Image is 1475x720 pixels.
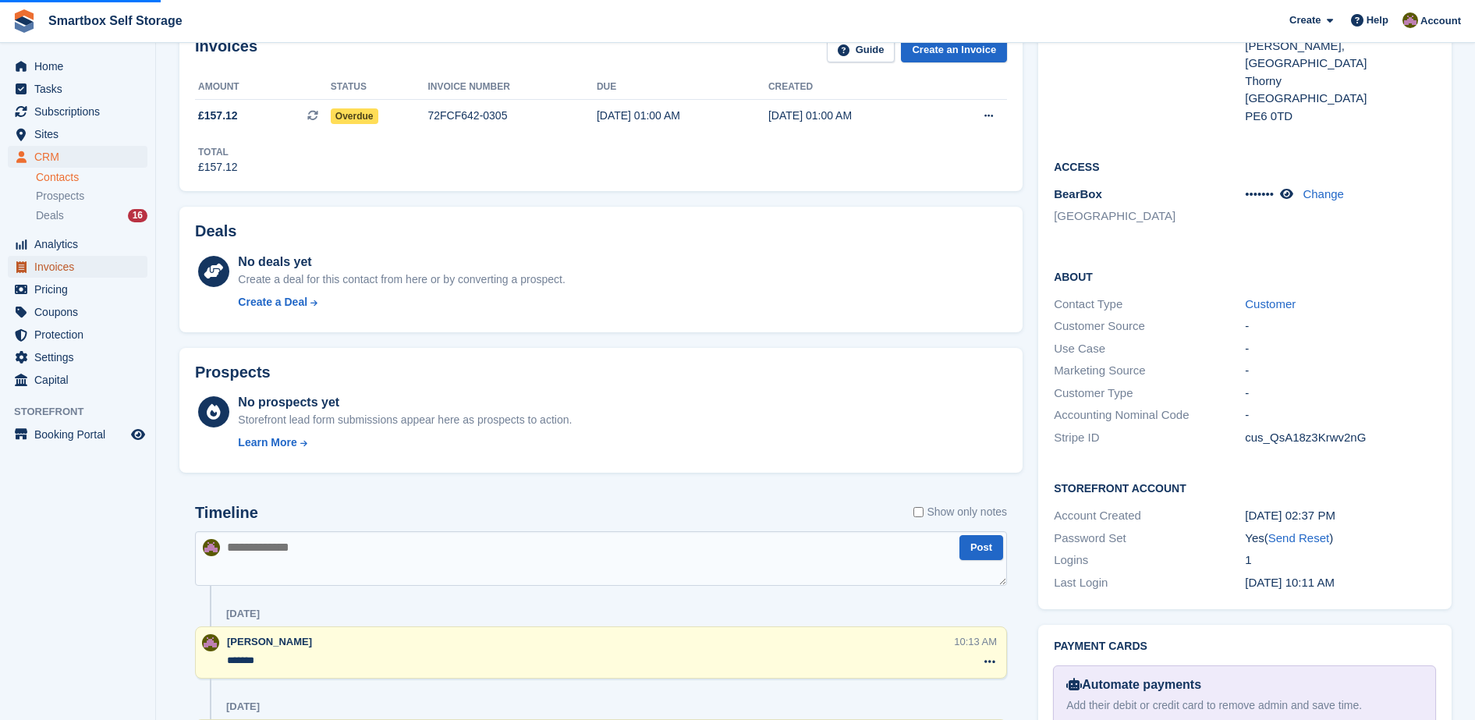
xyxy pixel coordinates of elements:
[34,369,128,391] span: Capital
[1245,362,1436,380] div: -
[1245,20,1436,73] div: [GEOGRAPHIC_DATA][PERSON_NAME],[GEOGRAPHIC_DATA]
[195,504,258,522] h2: Timeline
[226,608,260,620] div: [DATE]
[768,108,940,124] div: [DATE] 01:00 AM
[827,37,895,63] a: Guide
[195,222,236,240] h2: Deals
[1054,158,1436,174] h2: Access
[36,208,64,223] span: Deals
[913,504,1007,520] label: Show only notes
[1245,108,1436,126] div: PE6 0TD
[34,346,128,368] span: Settings
[1245,73,1436,90] div: Thorny
[202,634,219,651] img: Kayleigh Devlin
[8,424,147,445] a: menu
[8,146,147,168] a: menu
[34,78,128,100] span: Tasks
[8,101,147,122] a: menu
[1054,20,1245,125] div: Address
[8,369,147,391] a: menu
[238,294,307,310] div: Create a Deal
[238,412,572,428] div: Storefront lead form submissions appear here as prospects to action.
[1303,187,1344,200] a: Change
[8,301,147,323] a: menu
[36,189,84,204] span: Prospects
[34,278,128,300] span: Pricing
[12,9,36,33] img: stora-icon-8386f47178a22dfd0bd8f6a31ec36ba5ce8667c1dd55bd0f319d3a0aa187defe.svg
[8,256,147,278] a: menu
[1054,530,1245,548] div: Password Set
[195,364,271,381] h2: Prospects
[36,188,147,204] a: Prospects
[42,8,189,34] a: Smartbox Self Storage
[8,123,147,145] a: menu
[1245,385,1436,403] div: -
[198,108,238,124] span: £157.12
[1054,574,1245,592] div: Last Login
[1054,296,1245,314] div: Contact Type
[8,324,147,346] a: menu
[198,159,238,176] div: £157.12
[36,207,147,224] a: Deals 16
[901,37,1007,63] a: Create an Invoice
[1245,340,1436,358] div: -
[238,434,296,451] div: Learn More
[238,434,572,451] a: Learn More
[14,404,155,420] span: Storefront
[954,634,997,649] div: 10:13 AM
[203,539,220,556] img: Kayleigh Devlin
[1245,317,1436,335] div: -
[238,253,565,271] div: No deals yet
[427,75,596,100] th: Invoice number
[34,146,128,168] span: CRM
[1245,530,1436,548] div: Yes
[1054,507,1245,525] div: Account Created
[1264,531,1333,544] span: ( )
[331,75,428,100] th: Status
[8,55,147,77] a: menu
[34,233,128,255] span: Analytics
[34,424,128,445] span: Booking Portal
[1054,552,1245,569] div: Logins
[1054,385,1245,403] div: Customer Type
[1245,90,1436,108] div: [GEOGRAPHIC_DATA]
[34,256,128,278] span: Invoices
[1245,406,1436,424] div: -
[427,108,596,124] div: 72FCF642-0305
[238,393,572,412] div: No prospects yet
[1420,13,1461,29] span: Account
[34,301,128,323] span: Coupons
[8,346,147,368] a: menu
[1245,552,1436,569] div: 1
[8,233,147,255] a: menu
[1066,697,1423,714] div: Add their debit or credit card to remove admin and save time.
[1054,480,1436,495] h2: Storefront Account
[34,55,128,77] span: Home
[238,294,565,310] a: Create a Deal
[34,101,128,122] span: Subscriptions
[1245,507,1436,525] div: [DATE] 02:37 PM
[1245,297,1296,310] a: Customer
[331,108,378,124] span: Overdue
[34,123,128,145] span: Sites
[1054,640,1436,653] h2: Payment cards
[1245,429,1436,447] div: cus_QsA18z3Krwv2nG
[8,278,147,300] a: menu
[597,108,768,124] div: [DATE] 01:00 AM
[1054,317,1245,335] div: Customer Source
[198,145,238,159] div: Total
[1245,187,1274,200] span: •••••••
[1402,12,1418,28] img: Kayleigh Devlin
[1054,268,1436,284] h2: About
[1054,340,1245,358] div: Use Case
[959,535,1003,561] button: Post
[129,425,147,444] a: Preview store
[128,209,147,222] div: 16
[1054,207,1245,225] li: [GEOGRAPHIC_DATA]
[913,504,924,520] input: Show only notes
[1066,676,1423,694] div: Automate payments
[1268,531,1329,544] a: Send Reset
[1245,576,1335,589] time: 2024-09-19 09:11:31 UTC
[1054,362,1245,380] div: Marketing Source
[226,700,260,713] div: [DATE]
